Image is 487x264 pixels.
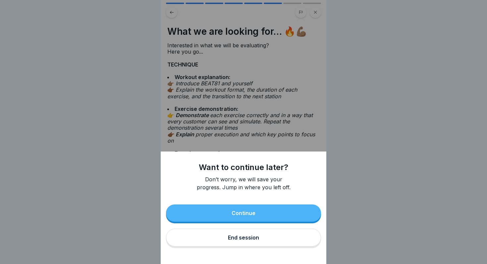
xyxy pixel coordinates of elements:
button: End session [166,229,321,246]
p: Don’t worry, we will save your progress. Jump in where you left off. [194,175,293,191]
div: Continue [232,210,255,216]
button: Continue [166,204,321,222]
h1: Want to continue later? [199,162,288,173]
div: End session [228,235,259,241]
